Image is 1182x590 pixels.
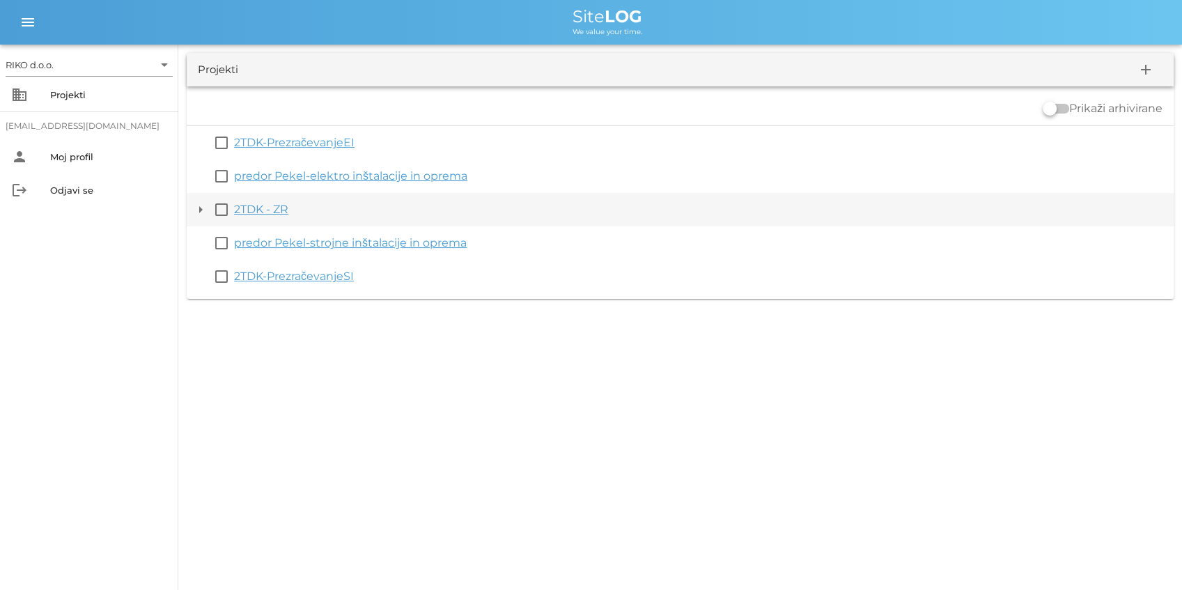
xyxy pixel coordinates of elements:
div: RIKO d.o.o. [6,59,54,71]
i: business [11,86,28,103]
label: Prikaži arhivirane [1069,102,1162,116]
iframe: Chat Widget [1112,523,1182,590]
button: check_box_outline_blank [213,134,230,151]
div: Projekti [50,89,167,100]
b: LOG [605,6,642,26]
span: Site [573,6,642,26]
i: add [1137,61,1154,78]
i: arrow_drop_down [156,56,173,73]
div: Pripomoček za klepet [1112,523,1182,590]
button: check_box_outline_blank [213,168,230,185]
a: 2TDK-PrezračevanjeEI [234,136,355,149]
button: check_box_outline_blank [213,268,230,285]
a: 2TDK-PrezračevanjeSI [234,270,354,283]
button: check_box_outline_blank [213,235,230,251]
button: arrow_drop_down [192,201,209,218]
a: 2TDK - ZR [234,203,288,216]
div: Moj profil [50,151,167,162]
div: Odjavi se [50,185,167,196]
i: person [11,148,28,165]
div: RIKO d.o.o. [6,54,173,76]
span: We value your time. [573,27,642,36]
i: logout [11,182,28,199]
a: predor Pekel-elektro inštalacije in oprema [234,169,467,183]
a: predor Pekel-strojne inštalacije in oprema [234,236,467,249]
i: menu [20,14,36,31]
div: Projekti [198,62,238,78]
button: check_box_outline_blank [213,201,230,218]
